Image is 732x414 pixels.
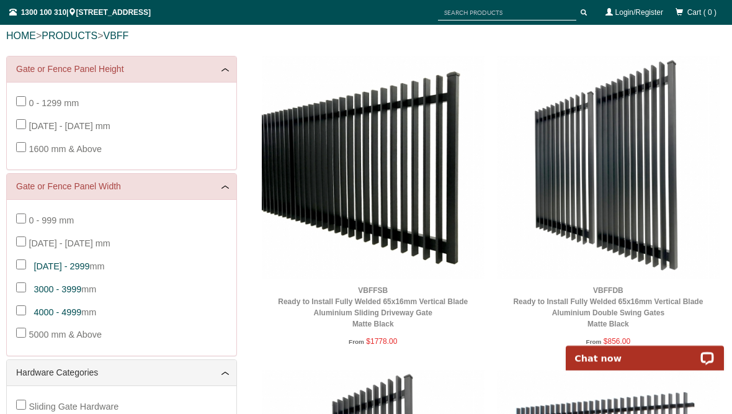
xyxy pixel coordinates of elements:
[29,284,96,294] span: mm
[29,215,74,225] span: 0 - 999 mm
[558,331,732,371] iframe: LiveChat chat widget
[16,366,227,379] a: Hardware Categories
[366,337,397,346] span: $1778.00
[33,284,81,294] a: 3000 - 3999
[29,121,110,131] span: [DATE] - [DATE] mm
[29,330,102,340] span: 5000 mm & Above
[513,286,703,328] a: VBFFDBReady to Install Fully Welded 65x16mm Vertical BladeAluminium Double Swing GatesMatte Black
[497,56,720,279] img: VBFFDB - Ready to Install Fully Welded 65x16mm Vertical Blade - Aluminium Double Swing Gates - Ma...
[615,8,663,17] a: Login/Register
[29,98,79,108] span: 0 - 1299 mm
[6,30,36,41] a: HOME
[9,8,151,17] span: | [STREET_ADDRESS]
[16,180,227,193] a: Gate or Fence Panel Width
[278,286,468,328] a: VBFFSBReady to Install Fully Welded 65x16mm Vertical BladeAluminium Sliding Driveway GateMatte Black
[42,30,97,41] a: PRODUCTS
[16,63,227,76] a: Gate or Fence Panel Height
[33,261,89,271] a: [DATE] - 2999
[103,30,128,41] a: vbff
[21,8,66,17] a: 1300 100 310
[29,307,96,317] span: mm
[438,5,576,20] input: SEARCH PRODUCTS
[6,16,726,56] div: > >
[29,402,118,412] span: Sliding Gate Hardware
[29,144,102,154] span: 1600 mm & Above
[349,338,364,345] span: From
[29,238,110,248] span: [DATE] - [DATE] mm
[262,56,484,279] img: VBFFSB - Ready to Install Fully Welded 65x16mm Vertical Blade - Aluminium Sliding Driveway Gate -...
[687,8,716,17] span: Cart ( 0 )
[29,261,104,271] span: mm
[33,307,81,317] a: 4000 - 4999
